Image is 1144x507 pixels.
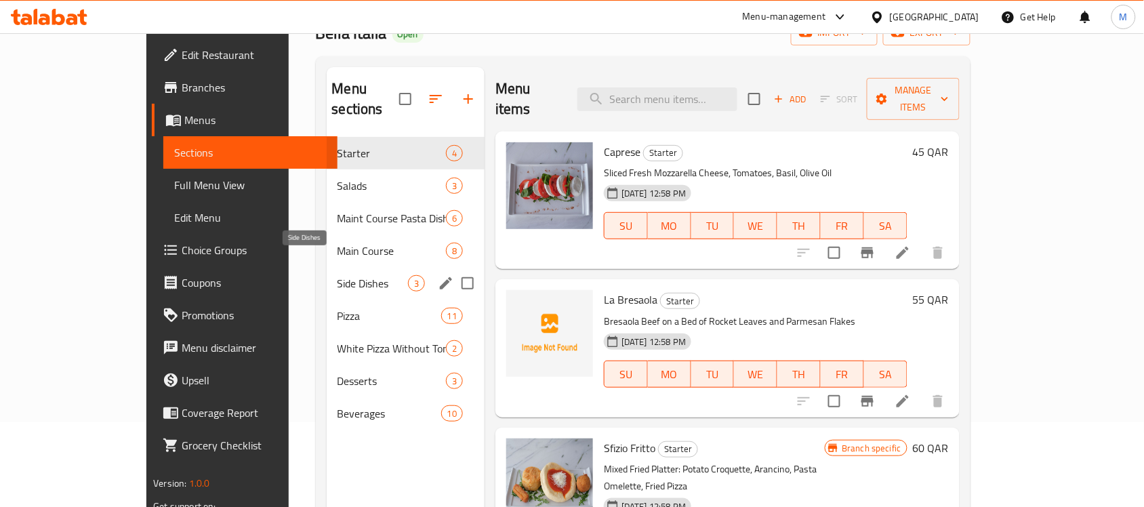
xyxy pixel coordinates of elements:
[895,393,911,409] a: Edit menu item
[604,361,648,388] button: SU
[697,365,729,384] span: TU
[851,385,884,418] button: Branch-specific-item
[851,237,884,269] button: Branch-specific-item
[660,293,700,309] div: Starter
[739,216,772,236] span: WE
[802,24,867,41] span: import
[338,308,441,324] span: Pizza
[338,373,446,389] span: Desserts
[913,439,949,458] h6: 60 QAR
[447,147,462,160] span: 4
[152,39,338,71] a: Edit Restaurant
[182,372,327,388] span: Upsell
[446,145,463,161] div: items
[447,342,462,355] span: 2
[327,131,485,435] nav: Menu sections
[447,212,462,225] span: 6
[922,385,954,418] button: delete
[163,201,338,234] a: Edit Menu
[769,89,812,110] button: Add
[894,24,960,41] span: export
[821,361,864,388] button: FR
[152,71,338,104] a: Branches
[441,308,463,324] div: items
[658,441,698,458] div: Starter
[890,9,979,24] div: [GEOGRAPHIC_DATA]
[604,438,655,458] span: Sfizio Fritto
[783,216,815,236] span: TH
[392,28,424,40] span: Open
[327,365,485,397] div: Desserts3
[182,437,327,453] span: Grocery Checklist
[870,216,902,236] span: SA
[867,78,960,120] button: Manage items
[182,47,327,63] span: Edit Restaurant
[327,137,485,169] div: Starter4
[895,245,911,261] a: Edit menu item
[691,361,735,388] button: TU
[408,275,425,291] div: items
[152,331,338,364] a: Menu disclaimer
[182,242,327,258] span: Choice Groups
[734,212,777,239] button: WE
[783,365,815,384] span: TH
[604,313,907,330] p: Bresaola Beef on a Bed of Rocket Leaves and Parmesan Flakes
[616,187,691,200] span: [DATE] 12:58 PM
[338,145,446,161] span: Starter
[452,83,485,115] button: Add section
[743,9,826,25] div: Menu-management
[506,290,593,377] img: La Bresaola
[447,245,462,258] span: 8
[338,340,446,357] span: White Pizza Without Tomato Sauce
[653,365,686,384] span: MO
[864,361,907,388] button: SA
[174,177,327,193] span: Full Menu View
[182,405,327,421] span: Coverage Report
[447,180,462,192] span: 3
[436,273,456,293] button: edit
[821,212,864,239] button: FR
[327,235,485,267] div: Main Course8
[152,266,338,299] a: Coupons
[653,216,686,236] span: MO
[648,212,691,239] button: MO
[648,361,691,388] button: MO
[338,275,408,291] span: Side Dishes
[604,461,825,495] p: Mixed Fried Platter: Potato Croquette, Arancino, Pasta Omelette, Fried Pizza
[152,397,338,429] a: Coverage Report
[447,375,462,388] span: 3
[184,112,327,128] span: Menus
[739,365,772,384] span: WE
[446,373,463,389] div: items
[409,277,424,290] span: 3
[327,267,485,300] div: Side Dishes3edit
[338,178,446,194] span: Salads
[391,85,420,113] span: Select all sections
[446,210,463,226] div: items
[604,289,657,310] span: La Bresaola
[643,145,683,161] div: Starter
[913,142,949,161] h6: 45 QAR
[446,340,463,357] div: items
[420,83,452,115] span: Sort sections
[442,310,462,323] span: 11
[604,165,907,182] p: Sliced Fresh Mozzarella Cheese, Tomatoes, Basil, Olive Oil
[327,332,485,365] div: White Pizza Without Tomato Sauce2
[182,307,327,323] span: Promotions
[1120,9,1128,24] span: M
[661,293,699,309] span: Starter
[152,299,338,331] a: Promotions
[338,243,446,259] span: Main Course
[392,26,424,43] div: Open
[446,243,463,259] div: items
[826,216,859,236] span: FR
[152,104,338,136] a: Menus
[441,405,463,422] div: items
[644,145,682,161] span: Starter
[182,340,327,356] span: Menu disclaimer
[777,212,821,239] button: TH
